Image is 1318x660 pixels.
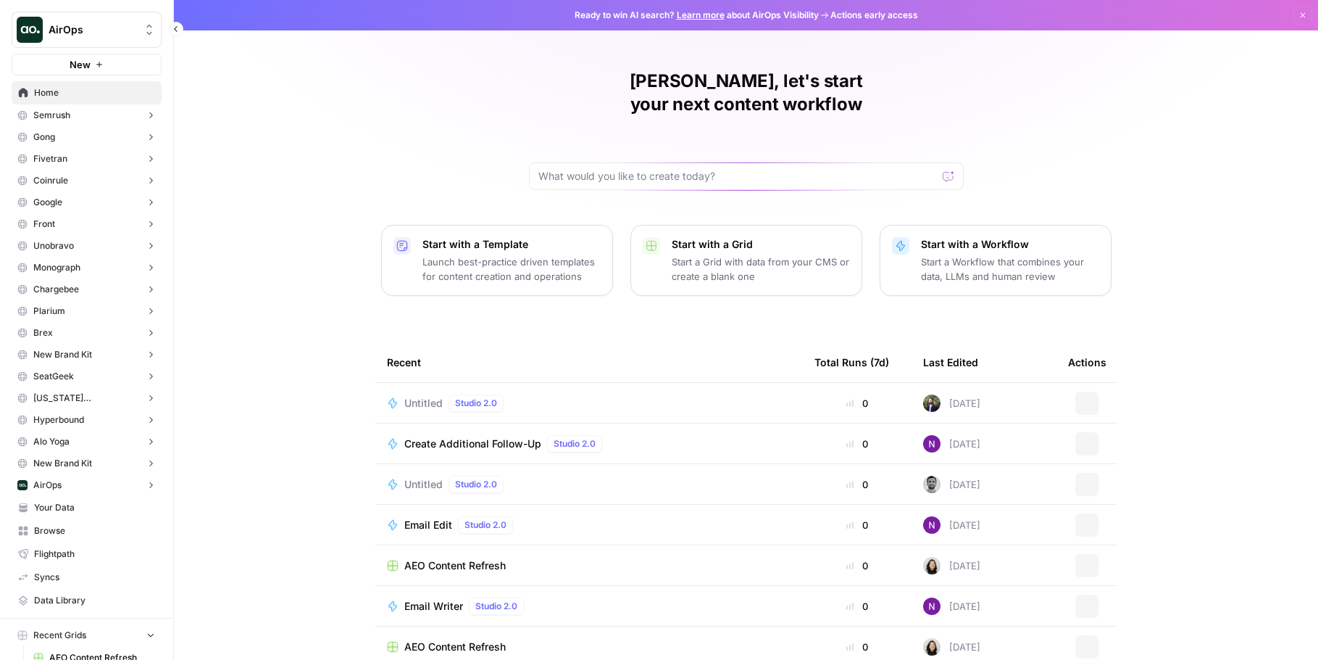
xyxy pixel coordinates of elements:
[381,225,613,296] button: Start with a TemplateLaunch best-practice driven templates for content creation and operations
[12,235,162,257] button: Unobravo
[34,594,155,607] span: Data Library
[12,624,162,646] button: Recent Grids
[830,9,918,22] span: Actions early access
[814,599,900,614] div: 0
[422,237,601,252] p: Start with a Template
[33,196,62,209] span: Google
[12,300,162,322] button: Plarium
[12,589,162,612] a: Data Library
[923,395,940,412] img: 4dqwcgipae5fdwxp9v51u2818epj
[404,599,463,614] span: Email Writer
[12,191,162,213] button: Google
[814,396,900,411] div: 0
[404,477,443,492] span: Untitled
[404,518,452,532] span: Email Edit
[33,131,55,144] span: Gong
[455,478,497,491] span: Studio 2.0
[33,283,79,296] span: Chargebee
[33,239,74,252] span: Unobravo
[12,81,162,104] a: Home
[12,126,162,148] button: Gong
[33,413,84,426] span: Hyperbound
[12,474,162,496] button: AirOps
[387,598,791,615] a: Email WriterStudio 2.0
[33,479,62,492] span: AirOps
[12,54,162,75] button: New
[34,548,155,561] span: Flightpath
[34,571,155,584] span: Syncs
[814,477,900,492] div: 0
[575,9,819,22] span: Ready to win AI search? about AirOps Visibility
[387,395,791,412] a: UntitledStudio 2.0
[422,255,601,284] p: Launch best-practice driven templates for content creation and operations
[387,558,791,573] a: AEO Content Refresh
[12,322,162,344] button: Brex
[880,225,1111,296] button: Start with a WorkflowStart a Workflow that combines your data, LLMs and human review
[33,305,65,318] span: Plarium
[33,152,67,165] span: Fivetran
[12,519,162,543] a: Browse
[12,387,162,409] button: [US_STATE][GEOGRAPHIC_DATA]
[923,476,980,493] div: [DATE]
[404,558,506,573] span: AEO Content Refresh
[387,516,791,534] a: Email EditStudio 2.0
[923,516,940,534] img: kedmmdess6i2jj5txyq6cw0yj4oc
[12,148,162,170] button: Fivetran
[33,392,140,405] span: [US_STATE][GEOGRAPHIC_DATA]
[923,342,978,382] div: Last Edited
[923,557,980,574] div: [DATE]
[387,476,791,493] a: UntitledStudio 2.0
[33,261,80,274] span: Monograph
[814,342,889,382] div: Total Runs (7d)
[923,516,980,534] div: [DATE]
[34,524,155,537] span: Browse
[33,109,70,122] span: Semrush
[923,598,980,615] div: [DATE]
[672,237,850,252] p: Start with a Grid
[12,279,162,300] button: Chargebee
[923,638,980,656] div: [DATE]
[404,640,506,654] span: AEO Content Refresh
[12,170,162,191] button: Coinrule
[464,519,506,532] span: Studio 2.0
[12,344,162,366] button: New Brand Kit
[12,12,162,48] button: Workspace: AirOps
[923,435,940,453] img: kedmmdess6i2jj5txyq6cw0yj4oc
[387,640,791,654] a: AEO Content Refresh
[923,557,940,574] img: t5ef5oef8zpw1w4g2xghobes91mw
[33,629,86,642] span: Recent Grids
[475,600,517,613] span: Studio 2.0
[404,437,541,451] span: Create Additional Follow-Up
[12,409,162,431] button: Hyperbound
[17,17,43,43] img: AirOps Logo
[49,22,136,37] span: AirOps
[814,558,900,573] div: 0
[538,169,937,183] input: What would you like to create today?
[17,480,28,490] img: yjux4x3lwinlft1ym4yif8lrli78
[814,640,900,654] div: 0
[672,255,850,284] p: Start a Grid with data from your CMS or create a blank one
[34,86,155,99] span: Home
[12,213,162,235] button: Front
[529,70,964,116] h1: [PERSON_NAME], let's start your next content workflow
[814,518,900,532] div: 0
[34,501,155,514] span: Your Data
[630,225,862,296] button: Start with a GridStart a Grid with data from your CMS or create a blank one
[12,431,162,453] button: Alo Yoga
[12,104,162,126] button: Semrush
[404,396,443,411] span: Untitled
[33,457,92,470] span: New Brand Kit
[33,435,70,448] span: Alo Yoga
[33,326,53,339] span: Brex
[387,435,791,453] a: Create Additional Follow-UpStudio 2.0
[923,598,940,615] img: kedmmdess6i2jj5txyq6cw0yj4oc
[923,435,980,453] div: [DATE]
[12,496,162,519] a: Your Data
[923,638,940,656] img: t5ef5oef8zpw1w4g2xghobes91mw
[554,437,596,450] span: Studio 2.0
[70,57,91,72] span: New
[921,255,1099,284] p: Start a Workflow that combines your data, LLMs and human review
[33,348,92,361] span: New Brand Kit
[455,397,497,410] span: Studio 2.0
[33,218,55,231] span: Front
